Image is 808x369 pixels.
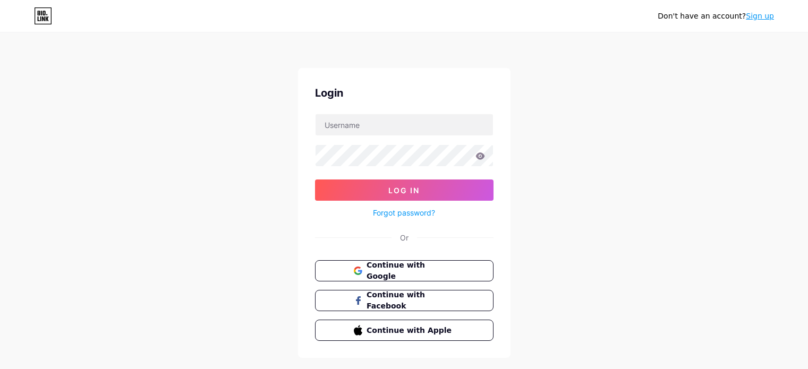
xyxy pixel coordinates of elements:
[373,207,435,218] a: Forgot password?
[315,260,494,281] button: Continue with Google
[315,320,494,341] button: Continue with Apple
[367,325,454,336] span: Continue with Apple
[388,186,420,195] span: Log In
[316,114,493,135] input: Username
[315,290,494,311] button: Continue with Facebook
[400,232,409,243] div: Or
[746,12,774,20] a: Sign up
[315,85,494,101] div: Login
[367,289,454,312] span: Continue with Facebook
[315,179,494,201] button: Log In
[658,11,774,22] div: Don't have an account?
[367,260,454,282] span: Continue with Google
